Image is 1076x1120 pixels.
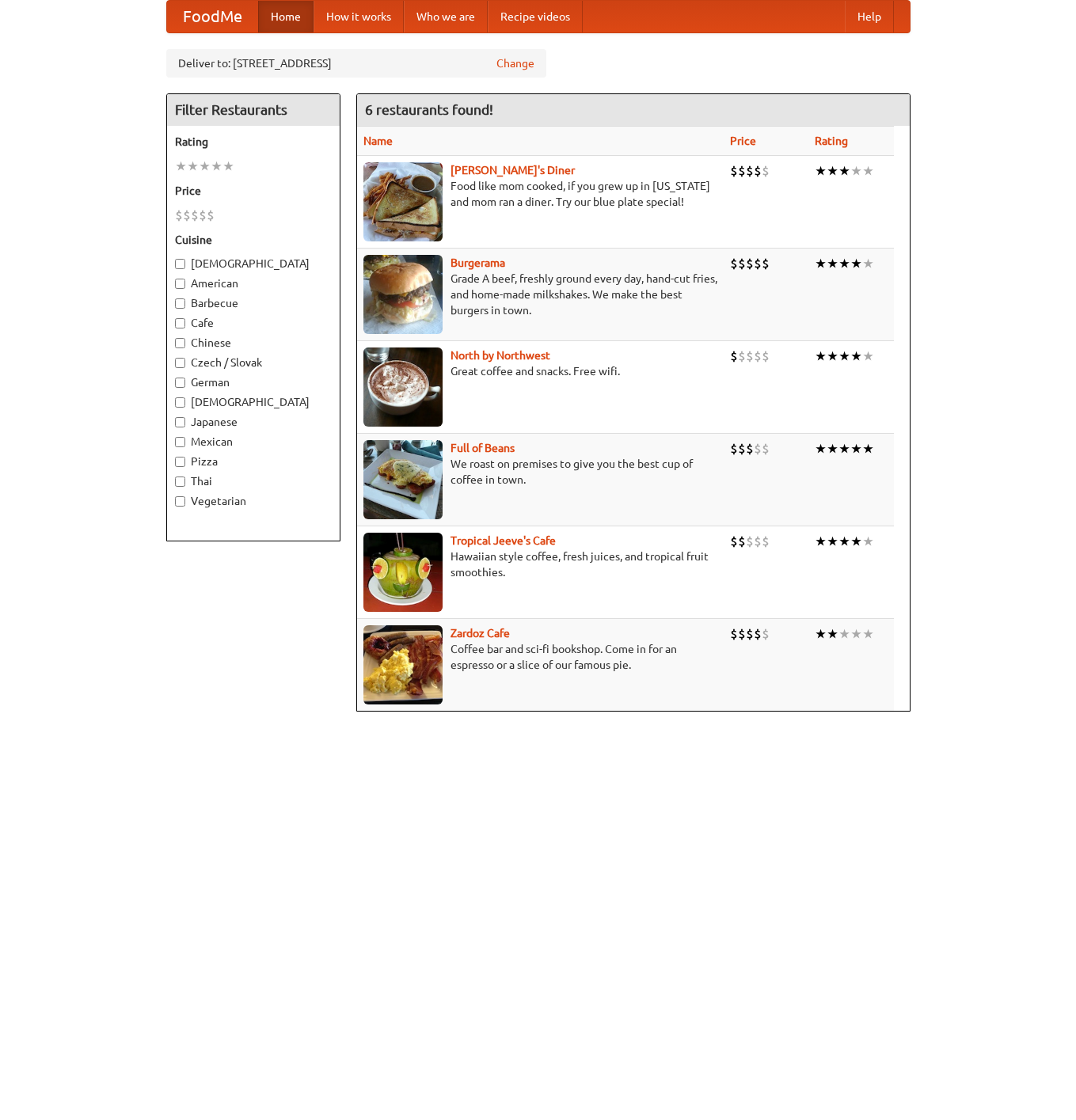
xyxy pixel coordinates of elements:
[730,347,738,365] li: $
[175,378,185,388] input: German
[175,134,332,150] h5: Rating
[175,493,332,509] label: Vegetarian
[363,271,717,318] p: Grade A beef, freshly ground every day, hand-cut fries, and home-made milkshakes. We make the bes...
[363,625,443,704] img: zardoz.jpg
[862,625,874,643] li: ★
[175,232,332,248] h5: Cuisine
[850,162,862,180] li: ★
[815,533,827,550] li: ★
[762,533,770,550] li: $
[258,1,314,32] a: Home
[314,1,404,32] a: How it works
[207,207,215,224] li: $
[363,440,443,519] img: beans.jpg
[746,440,754,457] li: $
[451,164,575,177] a: [PERSON_NAME]'s Diner
[862,162,874,180] li: ★
[815,162,827,180] li: ★
[175,256,332,271] label: [DEMOGRAPHIC_DATA]
[175,476,185,487] input: Thai
[838,625,850,643] li: ★
[167,94,340,126] h4: Filter Restaurants
[175,279,185,289] input: American
[363,255,443,334] img: burgerama.jpg
[175,207,183,224] li: $
[175,473,332,489] label: Thai
[451,442,515,454] a: Full of Beans
[827,255,838,272] li: ★
[730,440,738,457] li: $
[754,255,762,272] li: $
[166,49,546,78] div: Deliver to: [STREET_ADDRESS]
[191,207,199,224] li: $
[488,1,583,32] a: Recipe videos
[746,255,754,272] li: $
[363,533,443,612] img: jeeves.jpg
[187,158,199,175] li: ★
[827,162,838,180] li: ★
[363,347,443,427] img: north.jpg
[746,533,754,550] li: $
[175,335,332,351] label: Chinese
[175,275,332,291] label: American
[730,135,756,147] a: Price
[850,440,862,457] li: ★
[451,256,505,269] a: Burgerama
[815,625,827,643] li: ★
[738,625,746,643] li: $
[175,374,332,390] label: German
[762,440,770,457] li: $
[175,355,332,370] label: Czech / Slovak
[738,533,746,550] li: $
[850,625,862,643] li: ★
[404,1,488,32] a: Who we are
[754,347,762,365] li: $
[850,255,862,272] li: ★
[838,255,850,272] li: ★
[754,625,762,643] li: $
[183,207,191,224] li: $
[762,255,770,272] li: $
[222,158,234,175] li: ★
[175,417,185,427] input: Japanese
[496,55,534,71] a: Change
[838,347,850,365] li: ★
[754,440,762,457] li: $
[862,533,874,550] li: ★
[827,347,838,365] li: ★
[838,533,850,550] li: ★
[365,102,493,117] ng-pluralize: 6 restaurants found!
[738,255,746,272] li: $
[199,158,211,175] li: ★
[850,347,862,365] li: ★
[827,533,838,550] li: ★
[175,454,332,469] label: Pizza
[862,347,874,365] li: ★
[451,349,550,362] a: North by Northwest
[862,255,874,272] li: ★
[738,440,746,457] li: $
[363,363,717,379] p: Great coffee and snacks. Free wifi.
[827,625,838,643] li: ★
[175,315,332,331] label: Cafe
[363,641,717,673] p: Coffee bar and sci-fi bookshop. Come in for an espresso or a slice of our famous pie.
[175,183,332,199] h5: Price
[815,347,827,365] li: ★
[363,456,717,488] p: We roast on premises to give you the best cup of coffee in town.
[175,358,185,368] input: Czech / Slovak
[175,434,332,450] label: Mexican
[815,135,848,147] a: Rating
[199,207,207,224] li: $
[754,533,762,550] li: $
[175,295,332,311] label: Barbecue
[175,496,185,507] input: Vegetarian
[451,627,510,640] a: Zardoz Cafe
[363,162,443,241] img: sallys.jpg
[175,397,185,408] input: [DEMOGRAPHIC_DATA]
[827,440,838,457] li: ★
[838,162,850,180] li: ★
[754,162,762,180] li: $
[175,259,185,269] input: [DEMOGRAPHIC_DATA]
